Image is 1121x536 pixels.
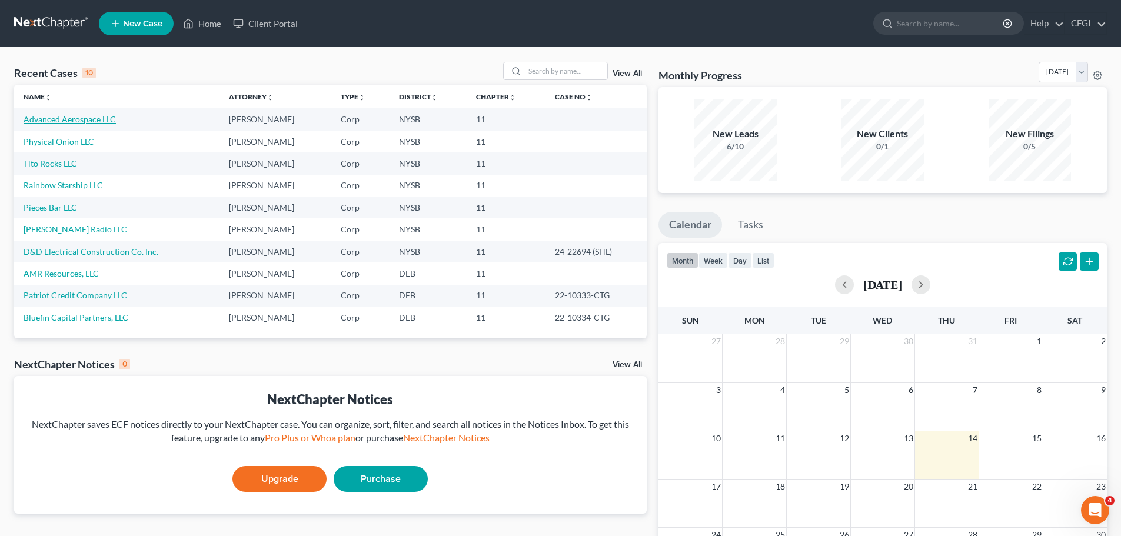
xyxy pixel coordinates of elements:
[219,108,332,130] td: [PERSON_NAME]
[1081,496,1109,524] iframe: Intercom live chat
[390,131,467,152] td: NYSB
[24,312,128,322] a: Bluefin Capital Partners, LLC
[358,94,365,101] i: unfold_more
[728,252,752,268] button: day
[989,141,1071,152] div: 0/5
[545,307,647,328] td: 22-10334-CTG
[467,241,545,262] td: 11
[24,418,637,445] div: NextChapter saves ECF notices directly to your NextChapter case. You can organize, sort, filter, ...
[331,285,390,307] td: Corp
[774,334,786,348] span: 28
[839,480,850,494] span: 19
[779,383,786,397] span: 4
[907,383,914,397] span: 6
[14,66,96,80] div: Recent Cases
[331,152,390,174] td: Corp
[1105,496,1115,505] span: 4
[863,278,902,291] h2: [DATE]
[545,285,647,307] td: 22-10333-CTG
[390,197,467,218] td: NYSB
[219,241,332,262] td: [PERSON_NAME]
[227,13,304,34] a: Client Portal
[331,108,390,130] td: Corp
[219,197,332,218] td: [PERSON_NAME]
[613,69,642,78] a: View All
[24,158,77,168] a: Tito Rocks LLC
[694,127,777,141] div: New Leads
[903,480,914,494] span: 20
[219,218,332,240] td: [PERSON_NAME]
[903,334,914,348] span: 30
[177,13,227,34] a: Home
[476,92,516,101] a: Chapterunfold_more
[967,334,979,348] span: 31
[331,175,390,197] td: Corp
[710,480,722,494] span: 17
[811,315,826,325] span: Tue
[658,212,722,238] a: Calendar
[467,262,545,284] td: 11
[525,62,607,79] input: Search by name...
[903,431,914,445] span: 13
[390,108,467,130] td: NYSB
[1100,383,1107,397] span: 9
[873,315,892,325] span: Wed
[555,92,593,101] a: Case Nounfold_more
[24,247,158,257] a: D&D Electrical Construction Co. Inc.
[967,431,979,445] span: 14
[586,94,593,101] i: unfold_more
[229,92,274,101] a: Attorneyunfold_more
[331,262,390,284] td: Corp
[667,252,698,268] button: month
[839,431,850,445] span: 12
[897,12,1004,34] input: Search by name...
[390,175,467,197] td: NYSB
[1100,334,1107,348] span: 2
[467,108,545,130] td: 11
[219,285,332,307] td: [PERSON_NAME]
[24,137,94,147] a: Physical Onion LLC
[841,141,924,152] div: 0/1
[331,131,390,152] td: Corp
[399,92,438,101] a: Districtunfold_more
[341,92,365,101] a: Typeunfold_more
[774,480,786,494] span: 18
[219,152,332,174] td: [PERSON_NAME]
[403,432,490,443] a: NextChapter Notices
[467,307,545,328] td: 11
[331,307,390,328] td: Corp
[219,262,332,284] td: [PERSON_NAME]
[967,480,979,494] span: 21
[14,357,130,371] div: NextChapter Notices
[24,180,103,190] a: Rainbow Starship LLC
[613,361,642,369] a: View All
[123,19,162,28] span: New Case
[467,152,545,174] td: 11
[1004,315,1017,325] span: Fri
[24,268,99,278] a: AMR Resources, LLC
[390,285,467,307] td: DEB
[45,94,52,101] i: unfold_more
[219,307,332,328] td: [PERSON_NAME]
[1031,431,1043,445] span: 15
[1065,13,1106,34] a: CFGI
[1036,383,1043,397] span: 8
[334,466,428,492] a: Purchase
[82,68,96,78] div: 10
[467,175,545,197] td: 11
[694,141,777,152] div: 6/10
[710,334,722,348] span: 27
[1031,480,1043,494] span: 22
[545,241,647,262] td: 24-22694 (SHL)
[265,432,355,443] a: Pro Plus or Whoa plan
[24,202,77,212] a: Pieces Bar LLC
[24,92,52,101] a: Nameunfold_more
[972,383,979,397] span: 7
[710,431,722,445] span: 10
[715,383,722,397] span: 3
[1067,315,1082,325] span: Sat
[744,315,765,325] span: Mon
[24,224,127,234] a: [PERSON_NAME] Radio LLC
[390,218,467,240] td: NYSB
[24,114,116,124] a: Advanced Aerospace LLC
